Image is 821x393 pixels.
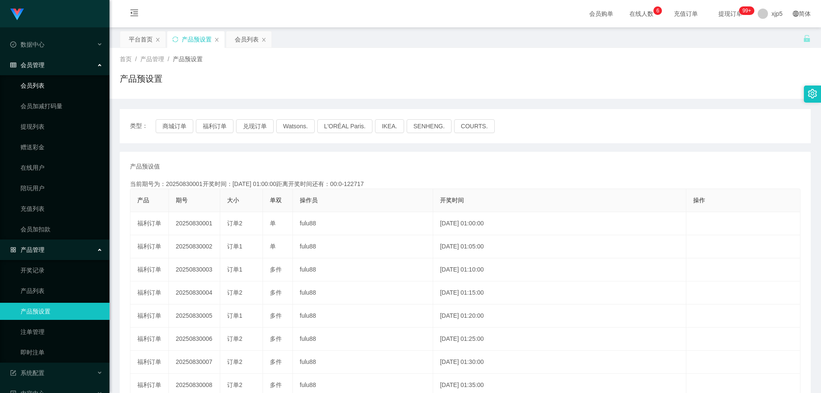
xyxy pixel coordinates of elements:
td: fulu88 [293,328,433,351]
i: 图标: table [10,62,16,68]
i: 图标: close [214,37,219,42]
span: 多件 [270,312,282,319]
i: 图标: appstore-o [10,247,16,253]
td: fulu88 [293,304,433,328]
td: [DATE] 01:25:00 [433,328,686,351]
span: 订单1 [227,312,242,319]
span: 订单2 [227,381,242,388]
sup: 235 [739,6,754,15]
span: 产品预设置 [173,56,203,62]
td: [DATE] 01:05:00 [433,235,686,258]
td: 20250830006 [169,328,220,351]
div: 平台首页 [129,31,153,47]
span: 订单2 [227,335,242,342]
span: 订单2 [227,220,242,227]
td: fulu88 [293,235,433,258]
span: 订单2 [227,358,242,365]
td: 20250830001 [169,212,220,235]
td: 20250830002 [169,235,220,258]
span: 多件 [270,289,282,296]
a: 产品列表 [21,282,103,299]
span: 产品 [137,197,149,204]
a: 会员加减打码量 [21,98,103,115]
i: 图标: menu-fold [120,0,149,28]
button: 福利订单 [196,119,233,133]
span: 产品管理 [140,56,164,62]
h1: 产品预设置 [120,72,162,85]
span: 多件 [270,266,282,273]
button: IKEA. [375,119,404,133]
a: 会员加扣款 [21,221,103,238]
span: 类型： [130,119,156,133]
td: 福利订单 [130,258,169,281]
span: 订单1 [227,266,242,273]
p: 6 [656,6,659,15]
div: 当前期号为：20250830001开奖时间：[DATE] 01:00:00距离开奖时间还有：00:0-122717 [130,180,800,189]
td: 20250830005 [169,304,220,328]
td: 福利订单 [130,212,169,235]
a: 注单管理 [21,323,103,340]
span: 开奖时间 [440,197,464,204]
span: 首页 [120,56,132,62]
span: 会员管理 [10,62,44,68]
span: 大小 [227,197,239,204]
td: [DATE] 01:10:00 [433,258,686,281]
span: 系统配置 [10,369,44,376]
a: 在线用户 [21,159,103,176]
span: 多件 [270,358,282,365]
a: 充值列表 [21,200,103,217]
span: 在线人数 [625,11,658,17]
td: [DATE] 01:00:00 [433,212,686,235]
i: 图标: check-circle-o [10,41,16,47]
td: [DATE] 01:20:00 [433,304,686,328]
td: fulu88 [293,212,433,235]
a: 产品预设置 [21,303,103,320]
td: 福利订单 [130,281,169,304]
span: 多件 [270,381,282,388]
i: 图标: global [793,11,799,17]
span: 产品预设值 [130,162,160,171]
i: 图标: close [261,37,266,42]
span: 单双 [270,197,282,204]
span: 单 [270,220,276,227]
td: fulu88 [293,351,433,374]
button: 商城订单 [156,119,193,133]
td: 福利订单 [130,304,169,328]
button: SENHENG. [407,119,452,133]
i: 图标: setting [808,89,817,98]
a: 赠送彩金 [21,139,103,156]
td: 20250830007 [169,351,220,374]
td: 福利订单 [130,328,169,351]
span: 期号 [176,197,188,204]
div: 会员列表 [235,31,259,47]
i: 图标: close [155,37,160,42]
span: 提现订单 [714,11,747,17]
a: 会员列表 [21,77,103,94]
span: 操作员 [300,197,318,204]
img: logo.9652507e.png [10,9,24,21]
span: 产品管理 [10,246,44,253]
td: 福利订单 [130,235,169,258]
td: 福利订单 [130,351,169,374]
span: / [135,56,137,62]
a: 即时注单 [21,344,103,361]
span: / [168,56,169,62]
span: 数据中心 [10,41,44,48]
a: 开奖记录 [21,262,103,279]
span: 单 [270,243,276,250]
i: 图标: form [10,370,16,376]
button: 兑现订单 [236,119,274,133]
div: 产品预设置 [182,31,212,47]
span: 充值订单 [670,11,702,17]
td: 20250830003 [169,258,220,281]
td: fulu88 [293,281,433,304]
td: fulu88 [293,258,433,281]
i: 图标: unlock [803,35,811,42]
a: 陪玩用户 [21,180,103,197]
button: Watsons. [276,119,315,133]
i: 图标: sync [172,36,178,42]
td: [DATE] 01:15:00 [433,281,686,304]
td: [DATE] 01:30:00 [433,351,686,374]
sup: 6 [653,6,662,15]
a: 提现列表 [21,118,103,135]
